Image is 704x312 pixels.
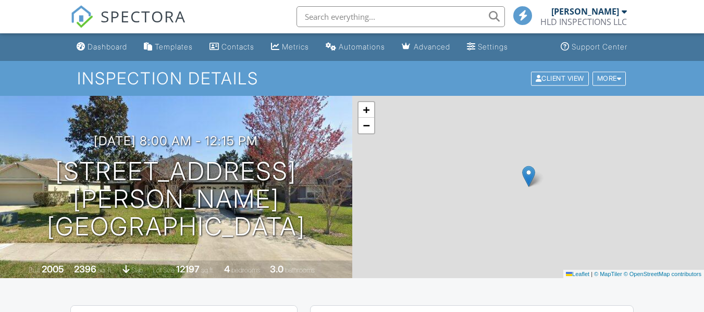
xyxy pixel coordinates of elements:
div: 12197 [176,264,200,274]
a: Dashboard [72,38,131,57]
a: Settings [463,38,512,57]
span: bathrooms [285,266,315,274]
span: Built [29,266,40,274]
span: bedrooms [231,266,260,274]
span: sq.ft. [201,266,214,274]
h3: [DATE] 8:00 am - 12:15 pm [94,134,258,148]
span: Lot Size [153,266,175,274]
div: 4 [224,264,230,274]
div: More [592,71,626,85]
span: SPECTORA [101,5,186,27]
a: Advanced [398,38,454,57]
img: The Best Home Inspection Software - Spectora [70,5,93,28]
a: Support Center [557,38,632,57]
span: sq. ft. [98,266,113,274]
div: HLD INSPECTIONS LLC [540,17,627,27]
h1: [STREET_ADDRESS][PERSON_NAME] [GEOGRAPHIC_DATA] [17,158,336,240]
div: Settings [478,42,508,51]
div: [PERSON_NAME] [551,6,619,17]
div: Metrics [282,42,309,51]
span: | [591,271,592,277]
a: Zoom out [359,118,374,133]
a: Automations (Basic) [322,38,389,57]
div: Contacts [221,42,254,51]
a: © OpenStreetMap contributors [624,271,701,277]
a: Leaflet [566,271,589,277]
span: slab [131,266,143,274]
div: 2396 [74,264,96,274]
span: − [363,119,369,132]
div: Dashboard [88,42,127,51]
img: Marker [522,166,535,187]
a: Templates [140,38,197,57]
a: © MapTiler [594,271,622,277]
input: Search everything... [297,6,505,27]
div: Support Center [572,42,627,51]
a: Metrics [267,38,313,57]
div: Automations [339,42,385,51]
h1: Inspection Details [77,69,627,88]
div: 2005 [42,264,64,274]
a: Contacts [205,38,258,57]
div: Templates [155,42,193,51]
a: Zoom in [359,102,374,118]
div: 3.0 [270,264,283,274]
a: SPECTORA [70,14,186,36]
div: Client View [531,71,589,85]
div: Advanced [414,42,450,51]
a: Client View [530,74,591,82]
span: + [363,103,369,116]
